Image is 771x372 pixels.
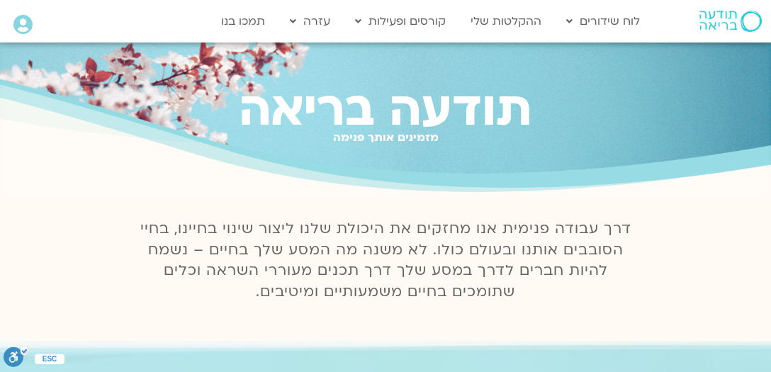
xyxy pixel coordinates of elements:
a: ההקלטות שלי [463,8,548,35]
img: תודעה בריאה [699,11,762,32]
p: דרך עבודה פנימית אנו מחזקים את היכולת שלנו ליצור שינוי בחיינו, בחיי הסובבים אותנו ובעולם כולו. לא... [132,218,639,303]
a: תמכו בנו [214,8,272,35]
a: לוח שידורים [559,8,647,35]
a: עזרה [283,8,337,35]
a: קורסים ופעילות [348,8,453,35]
